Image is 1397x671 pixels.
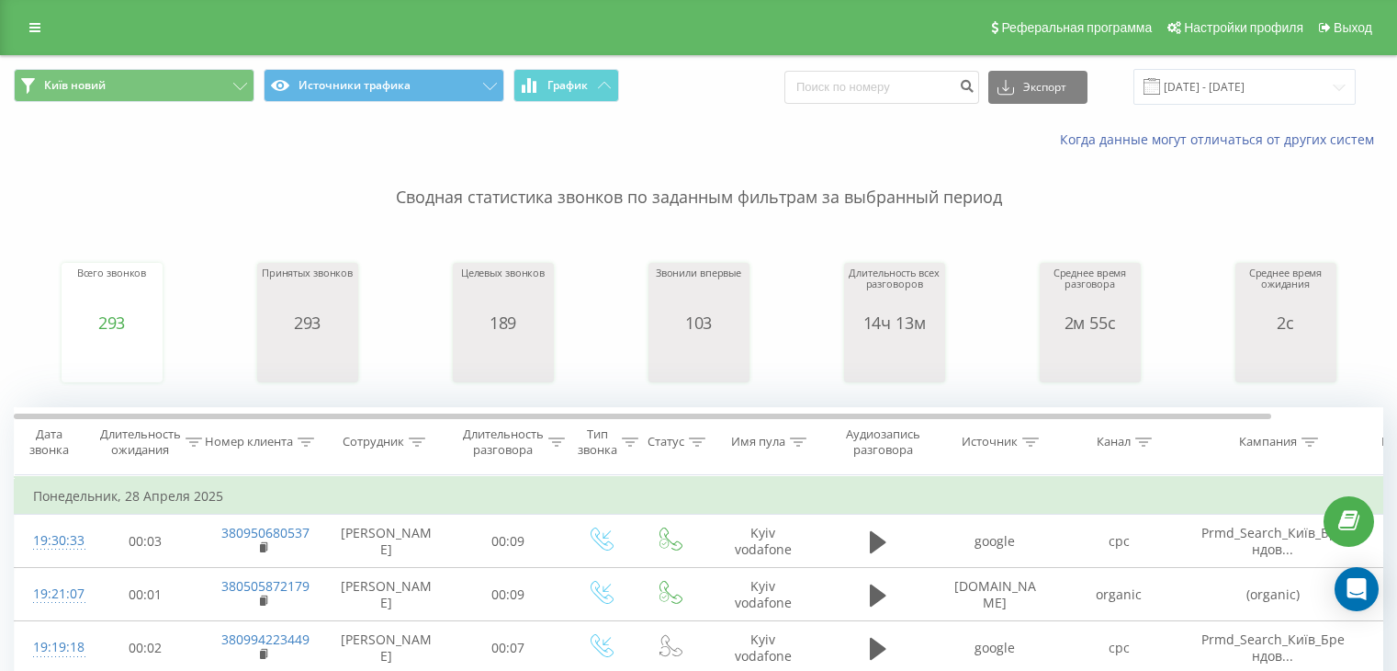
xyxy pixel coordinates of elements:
span: Київ новий [44,78,106,93]
span: Prmd_Search_Київ_Брендов... [1201,524,1345,558]
a: 380994223449 [221,631,310,648]
div: 189 [461,313,545,332]
td: 00:09 [451,568,566,621]
td: 00:01 [88,568,203,621]
td: organic [1057,568,1181,621]
div: 293 [262,313,353,332]
td: (organic) [1181,568,1365,621]
a: 380505872179 [221,577,310,595]
input: Поиск по номеру [784,71,979,104]
td: cpc [1057,515,1181,568]
span: График [547,79,588,92]
div: Номер клиента [205,435,293,450]
div: Тип звонка [578,426,617,458]
div: Длительность всех разговоров [849,267,941,313]
div: Длительность разговора [463,426,544,458]
button: Экспорт [988,71,1087,104]
div: Всего звонков [77,267,147,313]
span: Настройки профиля [1184,20,1303,35]
a: 380950680537 [221,524,310,541]
div: 14ч 13м [849,313,941,332]
button: Київ новий [14,69,254,102]
span: Prmd_Search_Київ_Брендов... [1201,631,1345,665]
div: Аудиозапись разговора [839,426,928,458]
td: [PERSON_NAME] [322,515,451,568]
div: Длительность ожидания [100,426,181,458]
button: График [513,69,619,102]
a: Когда данные могут отличаться от других систем [1060,131,1383,148]
td: Kyiv vodafone [704,515,823,568]
div: Сотрудник [343,435,404,450]
p: Сводная статистика звонков по заданным фильтрам за выбранный период [14,149,1383,210]
td: [PERSON_NAME] [322,568,451,621]
span: Реферальная программа [1001,20,1152,35]
div: Канал [1097,435,1131,450]
div: Целевых звонков [461,267,545,313]
div: 293 [77,313,147,332]
td: google [933,515,1057,568]
div: Звонили впервые [656,267,741,313]
div: Источник [962,435,1018,450]
div: 103 [656,313,741,332]
div: Принятых звонков [262,267,353,313]
td: [DOMAIN_NAME] [933,568,1057,621]
div: Дата звонка [15,426,83,458]
span: Выход [1334,20,1372,35]
button: Источники трафика [264,69,504,102]
div: 2с [1240,313,1332,332]
div: 2м 55с [1044,313,1136,332]
div: Статус [648,435,684,450]
div: 19:21:07 [33,576,70,612]
div: Кампания [1239,435,1297,450]
div: Среднее время ожидания [1240,267,1332,313]
div: Open Intercom Messenger [1335,567,1379,611]
div: Имя пула [731,435,785,450]
div: 19:19:18 [33,630,70,665]
td: 00:09 [451,515,566,568]
td: Kyiv vodafone [704,568,823,621]
div: Среднее время разговора [1044,267,1136,313]
td: 00:03 [88,515,203,568]
div: 19:30:33 [33,523,70,559]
